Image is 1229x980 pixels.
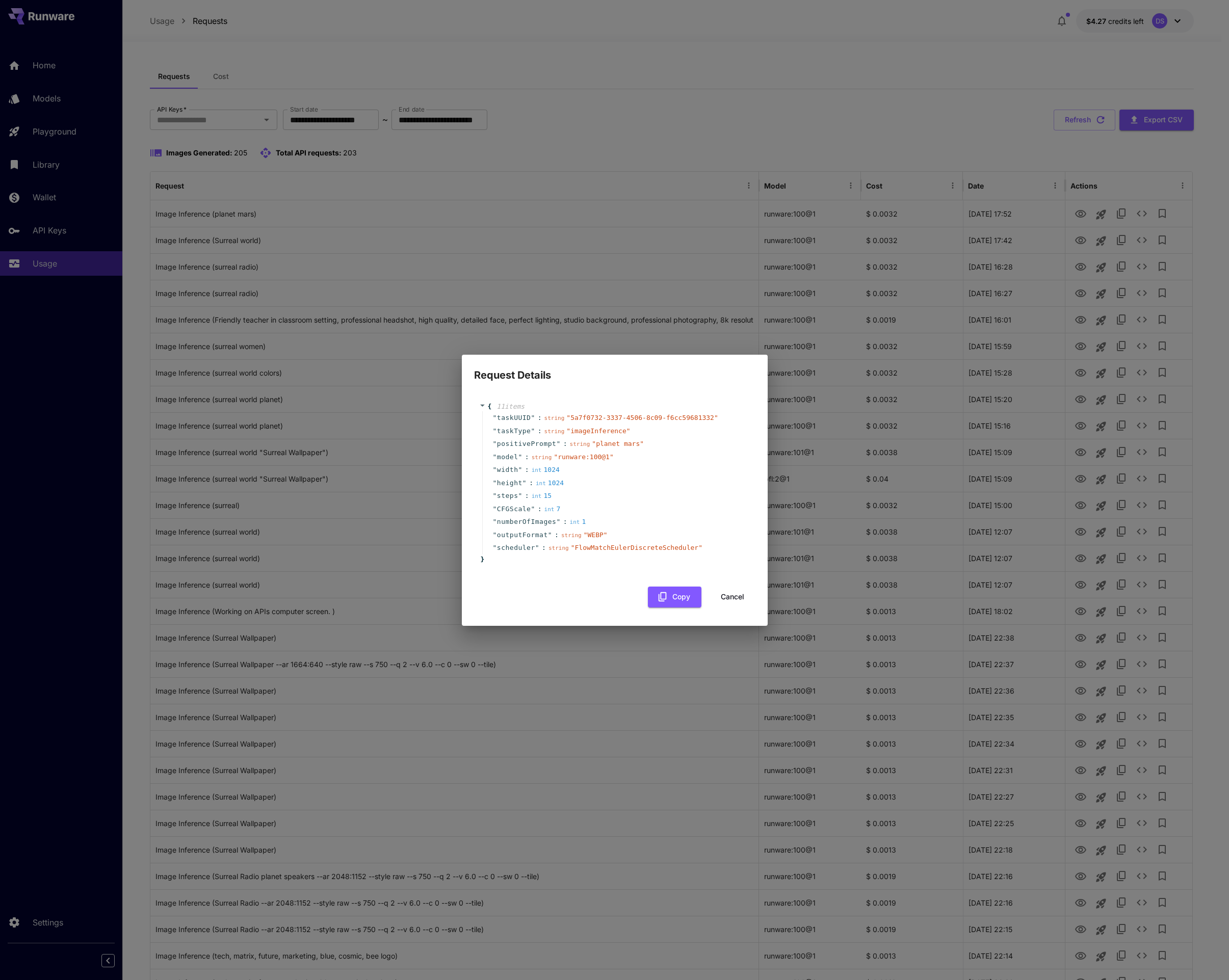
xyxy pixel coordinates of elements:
[538,504,542,514] span: :
[497,517,557,527] span: numberOfImages
[529,478,533,488] span: :
[535,544,539,551] span: "
[497,452,518,462] span: model
[493,479,497,487] span: "
[548,545,569,551] span: string
[525,452,529,462] span: :
[531,427,535,435] span: "
[493,466,497,473] span: "
[493,492,497,499] span: "
[497,491,518,501] span: steps
[497,543,535,553] span: scheduler
[592,440,644,447] span: " planet mars "
[493,531,497,539] span: "
[518,466,522,473] span: "
[493,453,497,461] span: "
[538,426,542,436] span: :
[525,465,529,475] span: :
[570,441,590,447] span: string
[518,492,522,499] span: "
[556,440,560,447] span: "
[525,491,529,501] span: :
[493,518,497,525] span: "
[488,402,492,412] span: {
[532,467,542,473] span: int
[497,478,522,488] span: height
[542,543,546,553] span: :
[493,427,497,435] span: "
[493,414,497,421] span: "
[570,517,586,527] div: 1
[710,587,755,607] button: Cancel
[522,479,527,487] span: "
[493,440,497,447] span: "
[584,531,608,539] span: " WEBP "
[462,355,768,383] h2: Request Details
[497,439,557,449] span: positivePrompt
[563,439,567,449] span: :
[544,428,565,435] span: string
[566,414,718,421] span: " 5a7f0732-3337-4506-8c09-f6cc59681332 "
[536,478,564,488] div: 1024
[556,518,560,525] span: "
[532,491,552,501] div: 15
[563,517,567,527] span: :
[538,413,542,423] span: :
[548,531,552,539] span: "
[532,454,552,461] span: string
[544,506,555,513] span: int
[532,493,542,499] span: int
[544,504,561,514] div: 7
[497,426,531,436] span: taskType
[554,453,613,461] span: " runware:100@1 "
[493,544,497,551] span: "
[571,544,702,551] span: " FlowMatchEulerDiscreteScheduler "
[570,519,580,525] span: int
[532,465,560,475] div: 1024
[497,413,531,423] span: taskUUID
[497,530,548,540] span: outputFormat
[497,504,531,514] span: CFGScale
[493,505,497,513] span: "
[648,587,701,607] button: Copy
[561,532,582,539] span: string
[518,453,522,461] span: "
[536,480,546,487] span: int
[566,427,630,435] span: " imageInference "
[531,414,535,421] span: "
[555,530,559,540] span: :
[497,465,518,475] span: width
[531,505,535,513] span: "
[544,415,565,421] span: string
[496,403,525,410] span: 11 item s
[479,554,485,565] span: }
